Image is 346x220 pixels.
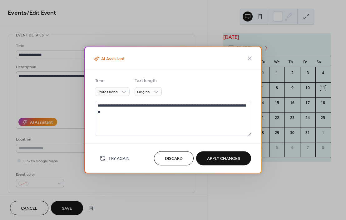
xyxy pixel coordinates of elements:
div: Tone [95,78,128,84]
button: Discard [154,151,194,165]
span: Discard [165,155,183,162]
span: AI Assistant [92,55,125,63]
button: Apply Changes [196,151,251,165]
span: Apply Changes [207,155,240,162]
div: Text length [135,78,161,84]
span: Try Again [108,155,130,162]
span: Original [137,88,151,96]
button: Try Again [95,153,134,164]
span: Professional [97,88,118,96]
